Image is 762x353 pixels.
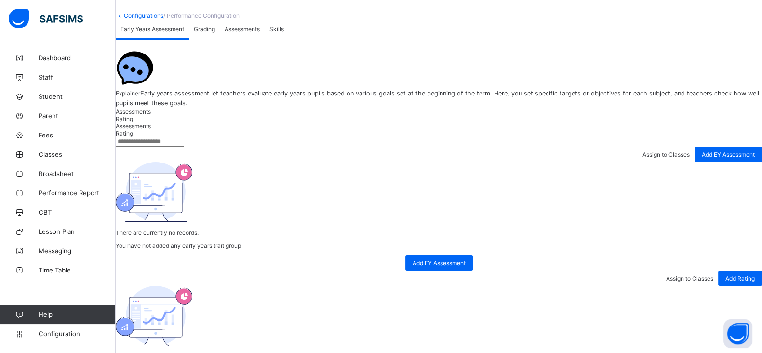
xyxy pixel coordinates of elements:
span: Assessments [225,26,260,33]
span: Messaging [39,247,116,255]
span: Rating [116,130,133,137]
span: Explainer [116,90,140,97]
span: Help [39,311,115,318]
span: Add EY Assessment [702,151,755,158]
span: Add Rating [725,275,755,282]
span: Fees [39,131,116,139]
span: Dashboard [39,54,116,62]
p: You have not added any early years trait group [116,242,762,249]
span: Staff [39,73,116,81]
span: Time Table [39,266,116,274]
span: Early years assessment let teachers evaluate early years pupils based on various goals set at the... [116,90,759,107]
span: Classes [39,150,116,158]
span: Rating [116,115,133,122]
span: / Performance Configuration [163,12,240,19]
span: Performance Report [39,189,116,197]
span: Broadsheet [39,170,116,177]
span: Configuration [39,330,115,338]
span: Parent [39,112,116,120]
div: There are currently no records. [116,162,762,271]
span: Assign to Classes [666,275,713,282]
a: Configurations [124,12,163,19]
span: Early Years Assessment [120,26,184,33]
p: There are currently no records. [116,229,762,236]
span: Skills [269,26,284,33]
img: academics.830fd61bc8807c8ddf7a6434d507d981.svg [116,286,192,346]
span: Add EY Assessment [413,259,466,267]
span: Assign to Classes [642,151,690,158]
span: Assessments [116,108,151,115]
span: Grading [194,26,215,33]
img: safsims [9,9,83,29]
button: Open asap [723,319,752,348]
img: Chat.054c5d80b312491b9f15f6fadeacdca6.svg [116,49,154,87]
span: Assessments [116,122,151,130]
span: Student [39,93,116,100]
img: academics.830fd61bc8807c8ddf7a6434d507d981.svg [116,162,192,222]
span: Lesson Plan [39,228,116,235]
span: CBT [39,208,116,216]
